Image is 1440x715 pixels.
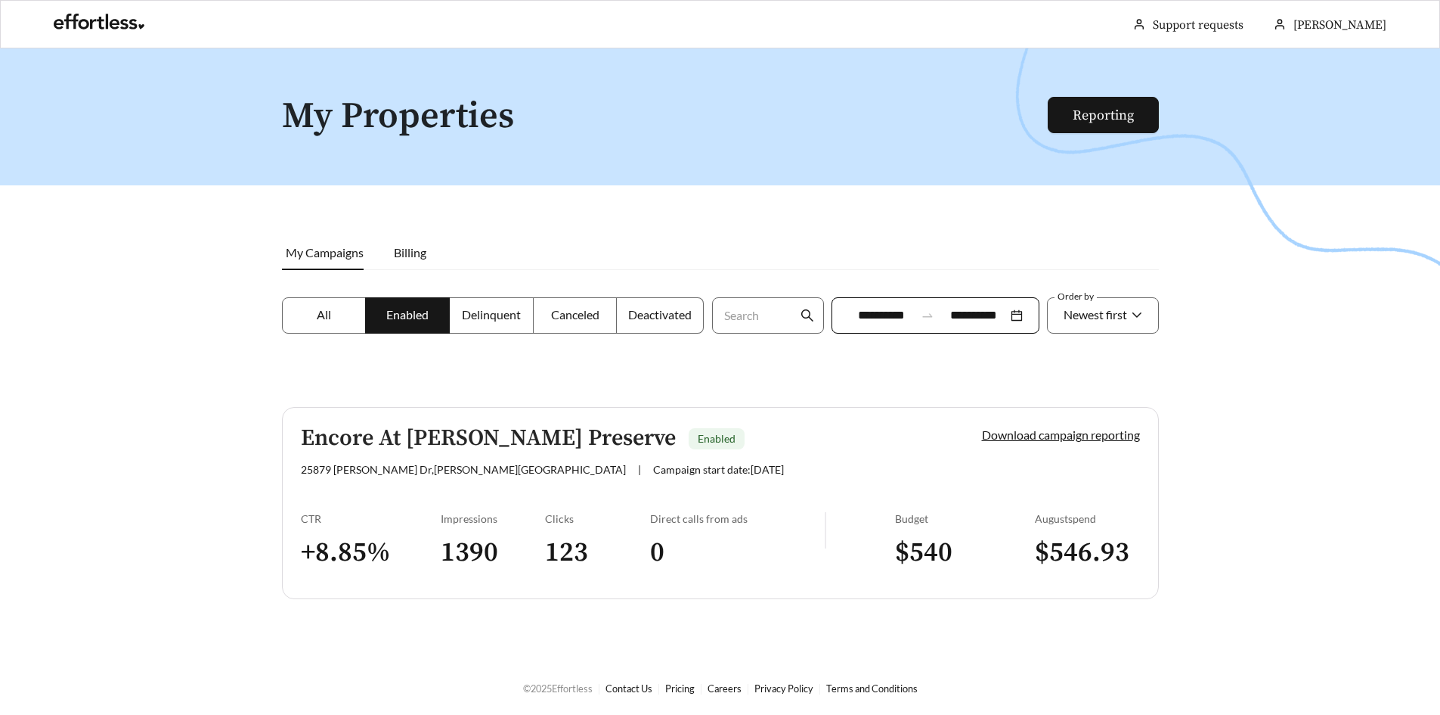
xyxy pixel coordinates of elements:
[653,463,784,476] span: Campaign start date: [DATE]
[386,307,429,322] span: Enabled
[921,309,934,322] span: swap-right
[301,426,676,451] h5: Encore At [PERSON_NAME] Preserve
[801,309,814,322] span: search
[1293,17,1386,33] span: [PERSON_NAME]
[895,536,1035,570] h3: $ 540
[825,512,826,549] img: line
[282,97,1049,137] h1: My Properties
[1048,97,1159,133] button: Reporting
[638,463,641,476] span: |
[317,307,331,322] span: All
[441,512,546,525] div: Impressions
[286,245,364,260] span: My Campaigns
[650,512,825,525] div: Direct calls from ads
[545,512,650,525] div: Clicks
[1035,512,1140,525] div: August spend
[462,307,521,322] span: Delinquent
[301,536,441,570] h3: + 8.85 %
[545,536,650,570] h3: 123
[1064,307,1127,322] span: Newest first
[650,536,825,570] h3: 0
[628,307,692,322] span: Deactivated
[551,307,599,322] span: Canceled
[1073,107,1134,124] a: Reporting
[1153,17,1243,33] a: Support requests
[441,536,546,570] h3: 1390
[982,427,1140,442] a: Download campaign reporting
[394,245,426,260] span: Billing
[921,309,934,322] span: to
[282,407,1159,599] a: Encore At [PERSON_NAME] PreserveEnabled25879 [PERSON_NAME] Dr,[PERSON_NAME][GEOGRAPHIC_DATA]|Camp...
[895,512,1035,525] div: Budget
[1035,536,1140,570] h3: $ 546.93
[301,463,626,476] span: 25879 [PERSON_NAME] Dr , [PERSON_NAME][GEOGRAPHIC_DATA]
[698,432,735,445] span: Enabled
[301,512,441,525] div: CTR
